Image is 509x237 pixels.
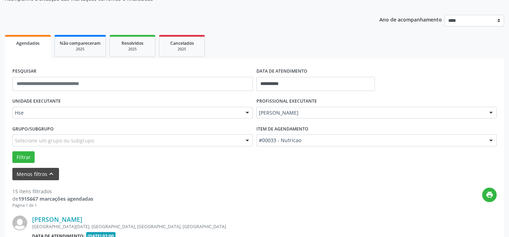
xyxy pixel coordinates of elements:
div: 2025 [164,47,200,52]
div: 15 itens filtrados [12,188,93,195]
label: Item de agendamento [256,123,308,134]
button: print [482,188,497,202]
span: Agendados [16,40,40,46]
span: Resolvidos [122,40,143,46]
a: [PERSON_NAME] [32,215,82,223]
span: Hse [15,109,238,116]
i: keyboard_arrow_up [47,170,55,178]
label: Grupo/Subgrupo [12,123,54,134]
div: [GEOGRAPHIC_DATA][DATE], [GEOGRAPHIC_DATA], [GEOGRAPHIC_DATA], [GEOGRAPHIC_DATA] [32,224,391,230]
span: [PERSON_NAME] [259,109,483,116]
div: 2025 [115,47,150,52]
div: Página 1 de 1 [12,202,93,208]
label: PESQUISAR [12,66,36,77]
span: #00033 - Nutricao [259,137,483,144]
strong: 1915667 marcações agendadas [18,195,93,202]
label: DATA DE ATENDIMENTO [256,66,307,77]
span: Selecione um grupo ou subgrupo [15,137,94,144]
p: Ano de acompanhamento [379,15,442,24]
button: Filtrar [12,151,35,163]
div: de [12,195,93,202]
div: 2025 [60,47,101,52]
i: print [486,191,493,199]
label: PROFISSIONAL EXECUTANTE [256,96,317,107]
img: img [12,215,27,230]
span: Cancelados [170,40,194,46]
button: Menos filtroskeyboard_arrow_up [12,168,59,180]
label: UNIDADE EXECUTANTE [12,96,61,107]
span: Não compareceram [60,40,101,46]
